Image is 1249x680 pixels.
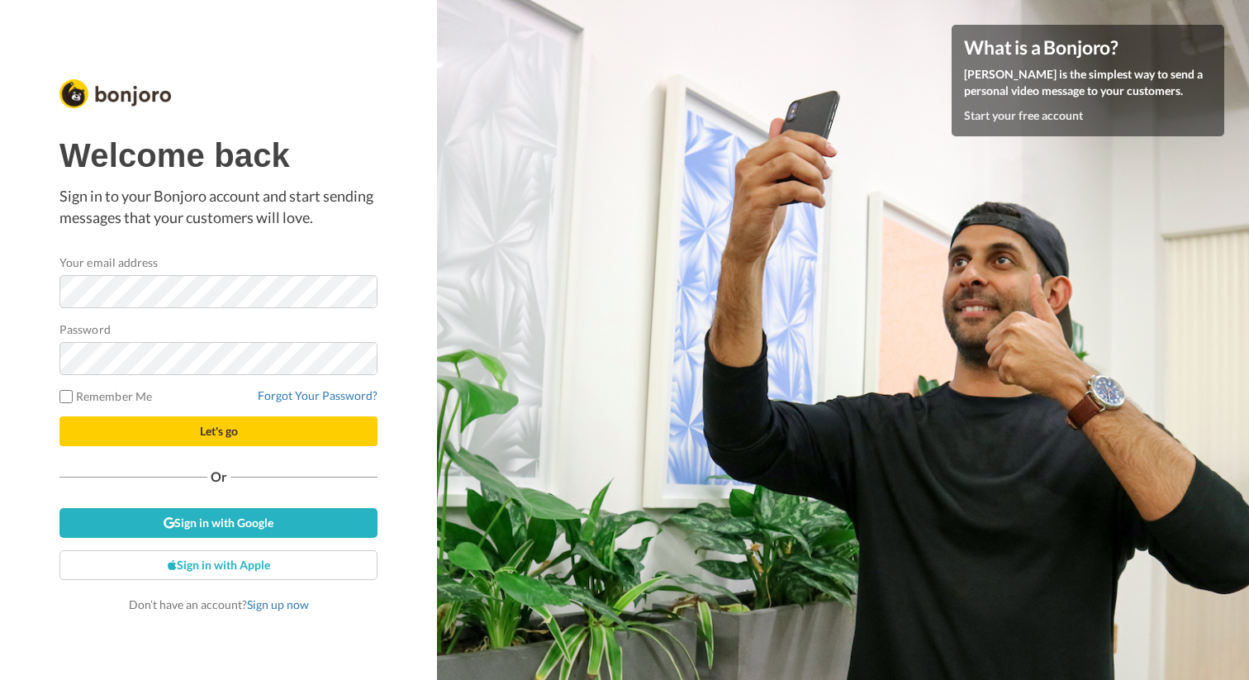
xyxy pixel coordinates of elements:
[964,37,1212,58] h4: What is a Bonjoro?
[200,424,238,438] span: Let's go
[59,186,378,228] p: Sign in to your Bonjoro account and start sending messages that your customers will love.
[59,416,378,446] button: Let's go
[129,597,309,611] span: Don’t have an account?
[59,388,152,405] label: Remember Me
[59,508,378,538] a: Sign in with Google
[964,108,1083,122] a: Start your free account
[59,390,73,403] input: Remember Me
[59,321,111,338] label: Password
[207,471,230,483] span: Or
[59,254,158,271] label: Your email address
[964,66,1212,99] p: [PERSON_NAME] is the simplest way to send a personal video message to your customers.
[258,388,378,402] a: Forgot Your Password?
[59,550,378,580] a: Sign in with Apple
[59,137,378,174] h1: Welcome back
[247,597,309,611] a: Sign up now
